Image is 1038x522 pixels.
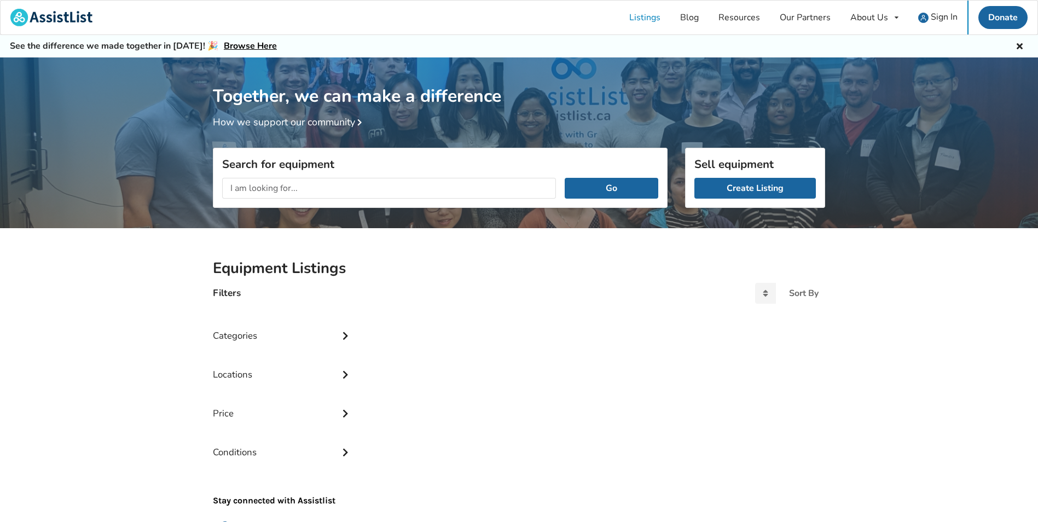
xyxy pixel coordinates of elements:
[213,425,353,463] div: Conditions
[619,1,670,34] a: Listings
[709,1,770,34] a: Resources
[10,40,277,52] h5: See the difference we made together in [DATE]! 🎉
[224,40,277,52] a: Browse Here
[10,9,92,26] img: assistlist-logo
[213,287,241,299] h4: Filters
[213,347,353,386] div: Locations
[213,57,825,107] h1: Together, we can make a difference
[850,13,888,22] div: About Us
[213,259,825,278] h2: Equipment Listings
[213,115,366,129] a: How we support our community
[670,1,709,34] a: Blog
[213,464,353,507] p: Stay connected with Assistlist
[694,157,816,171] h3: Sell equipment
[978,6,1028,29] a: Donate
[789,289,819,298] div: Sort By
[213,308,353,347] div: Categories
[908,1,967,34] a: user icon Sign In
[694,178,816,199] a: Create Listing
[222,157,658,171] h3: Search for equipment
[931,11,958,23] span: Sign In
[213,386,353,425] div: Price
[565,178,658,199] button: Go
[770,1,840,34] a: Our Partners
[222,178,556,199] input: I am looking for...
[918,13,929,23] img: user icon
